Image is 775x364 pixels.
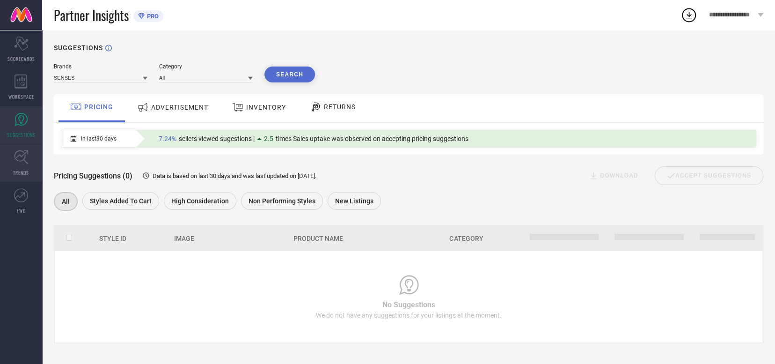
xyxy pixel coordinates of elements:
span: New Listings [335,197,373,205]
span: TRENDS [13,169,29,176]
span: Image [174,235,194,242]
span: Data is based on last 30 days and was last updated on [DATE] . [153,172,316,179]
span: PRO [145,13,159,20]
span: In last 30 days [81,135,117,142]
span: Category [449,235,483,242]
span: SUGGESTIONS [7,131,36,138]
span: ADVERTISEMENT [151,104,208,111]
span: Partner Insights [54,6,129,25]
span: WORKSPACE [8,93,34,100]
span: We do not have any suggestions for your listings at the moment. [316,312,502,319]
span: No Suggestions [382,300,435,309]
span: PRICING [84,103,113,111]
span: High Consideration [171,197,229,205]
span: Pricing Suggestions (0) [54,171,132,180]
h1: SUGGESTIONS [54,44,103,52]
span: Style Id [99,235,126,242]
div: Percentage of sellers who have viewed suggestions for the current Insight Type [154,133,473,145]
div: Accept Suggestions [655,166,763,185]
span: 2.5 [264,135,273,142]
span: sellers viewed sugestions | [179,135,255,142]
span: All [62,198,70,205]
span: Non Performing Styles [249,197,315,205]
span: RETURNS [324,103,356,111]
span: Styles Added To Cart [90,197,152,205]
span: Product Name [293,235,343,242]
span: INVENTORY [246,104,286,111]
div: Brands [54,63,147,70]
span: FWD [17,207,26,214]
div: Category [159,63,253,70]
span: times Sales uptake was observed on accepting pricing suggestions [276,135,468,142]
span: SCORECARDS [7,55,35,62]
button: Search [264,67,315,82]
span: 7.24% [159,135,176,142]
div: Open download list [680,7,697,23]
